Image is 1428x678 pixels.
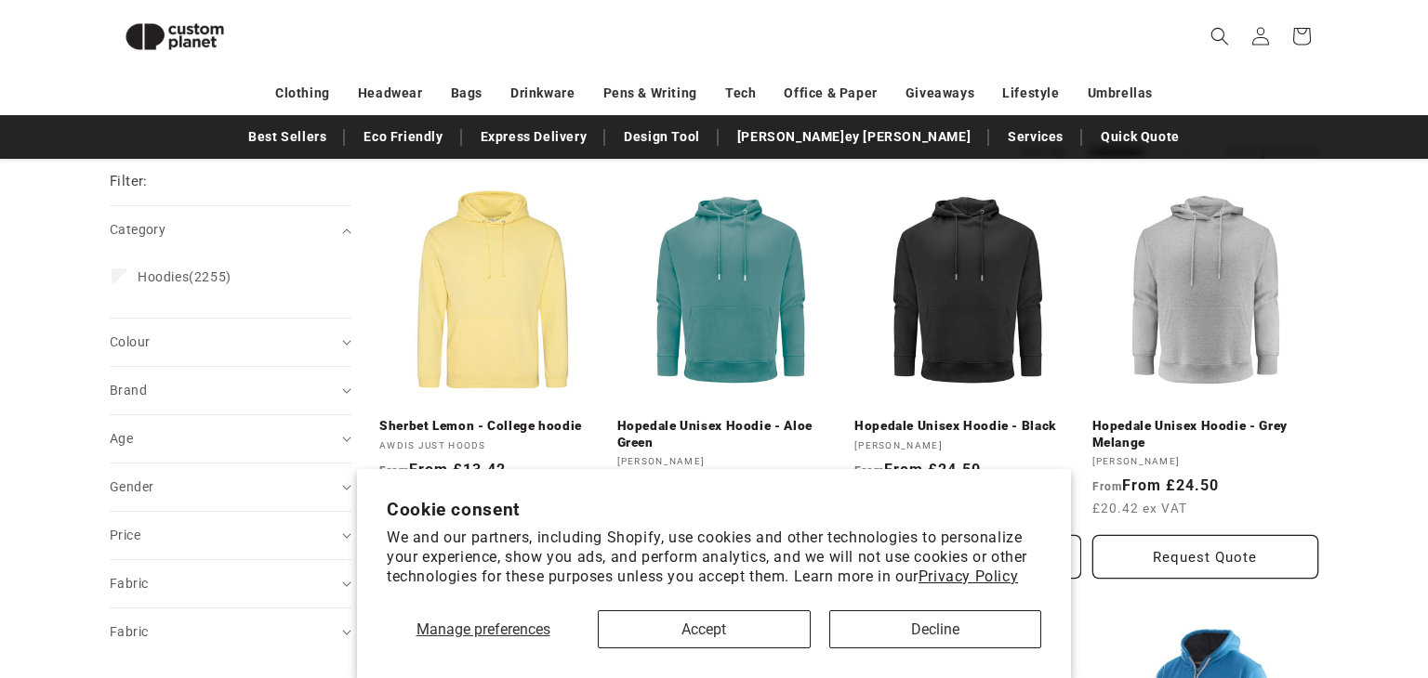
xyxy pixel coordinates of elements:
[471,121,597,153] a: Express Delivery
[998,121,1073,153] a: Services
[110,560,351,607] summary: Fabric (0 selected)
[110,415,351,463] summary: Age (0 selected)
[110,367,351,414] summary: Brand (0 selected)
[784,77,877,110] a: Office & Paper
[110,624,148,639] span: Fabric
[110,463,351,511] summary: Gender (0 selected)
[617,418,844,450] a: Hopedale Unisex Hoodie - Aloe Green
[854,418,1081,435] a: Hopedale Unisex Hoodie - Black
[1199,16,1240,57] summary: Search
[110,528,140,542] span: Price
[1121,477,1428,678] iframe: Chat Widget
[919,567,1018,585] a: Privacy Policy
[110,334,150,349] span: Colour
[110,431,133,446] span: Age
[1002,77,1059,110] a: Lifestyle
[1088,77,1153,110] a: Umbrellas
[510,77,575,110] a: Drinkware
[110,512,351,559] summary: Price
[451,77,483,110] a: Bags
[239,121,336,153] a: Best Sellers
[110,383,147,398] span: Brand
[615,121,709,153] a: Design Tool
[416,620,550,638] span: Manage preferences
[1091,121,1189,153] a: Quick Quote
[110,479,153,494] span: Gender
[906,77,974,110] a: Giveaways
[354,121,452,153] a: Eco Friendly
[387,499,1041,520] h2: Cookie consent
[110,608,351,656] summary: Fabric (0 selected)
[110,206,351,254] summary: Category (0 selected)
[110,7,240,66] img: Custom Planet
[110,171,148,192] h2: Filter:
[829,610,1041,648] button: Decline
[110,222,165,237] span: Category
[598,610,810,648] button: Accept
[603,77,697,110] a: Pens & Writing
[725,77,756,110] a: Tech
[358,77,423,110] a: Headwear
[1092,418,1319,450] a: Hopedale Unisex Hoodie - Grey Melange
[275,77,330,110] a: Clothing
[138,269,189,284] span: Hoodies
[1092,535,1319,579] button: Request Quote
[387,610,579,648] button: Manage preferences
[110,319,351,366] summary: Colour (0 selected)
[379,418,606,435] a: Sherbet Lemon - College hoodie
[387,528,1041,586] p: We and our partners, including Shopify, use cookies and other technologies to personalize your ex...
[138,268,231,285] span: (2255)
[110,576,148,591] span: Fabric
[728,121,980,153] a: [PERSON_NAME]ey [PERSON_NAME]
